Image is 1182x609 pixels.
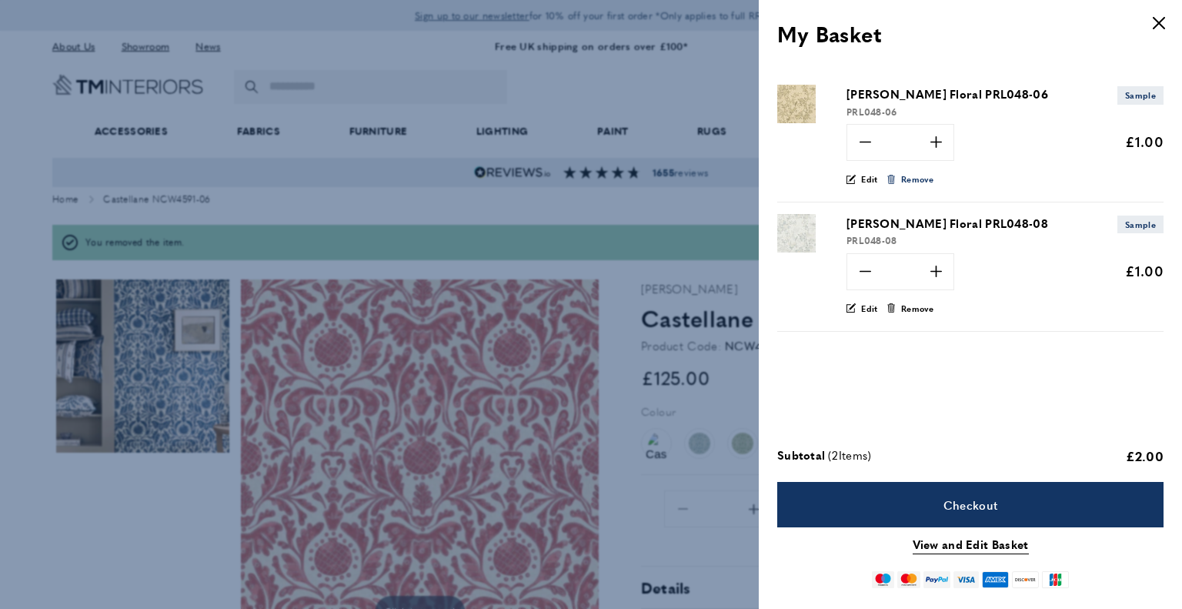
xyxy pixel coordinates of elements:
span: Edit [861,172,877,186]
a: Product "Marlowe Floral PRL048-06" [777,85,835,128]
img: maestro [872,571,894,588]
span: £2.00 [1126,447,1164,465]
span: Edit [861,302,877,316]
a: Edit product "Marlowe Floral PRL048-08" [846,302,878,316]
a: Product "Marlowe Floral PRL048-08" [777,214,835,257]
img: american-express [982,571,1009,588]
a: Checkout [777,482,1164,527]
span: Sample [1117,216,1164,234]
span: Remove [901,302,934,316]
span: Subtotal [777,446,825,466]
button: Remove product "Marlowe Floral PRL048-06" from cart [886,172,934,186]
a: Edit product "Marlowe Floral PRL048-06" [846,172,878,186]
span: £1.00 [1125,132,1164,151]
a: View and Edit Basket [913,535,1029,554]
span: ( Items) [828,446,871,466]
img: jcb [1042,571,1069,588]
img: paypal [923,571,950,588]
img: mastercard [897,571,920,588]
button: Close panel [1144,8,1174,38]
span: £1.00 [1125,261,1164,280]
span: [PERSON_NAME] Floral PRL048-06 [846,85,1048,103]
h3: My Basket [777,18,1164,49]
span: PRL048-06 [846,105,897,119]
span: Sample [1117,86,1164,105]
span: Remove [901,172,934,186]
span: [PERSON_NAME] Floral PRL048-08 [846,214,1048,233]
span: 2 [832,447,838,463]
img: visa [953,571,979,588]
span: PRL048-08 [846,233,897,247]
button: Remove product "Marlowe Floral PRL048-08" from cart [886,302,934,316]
img: discover [1012,571,1039,588]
